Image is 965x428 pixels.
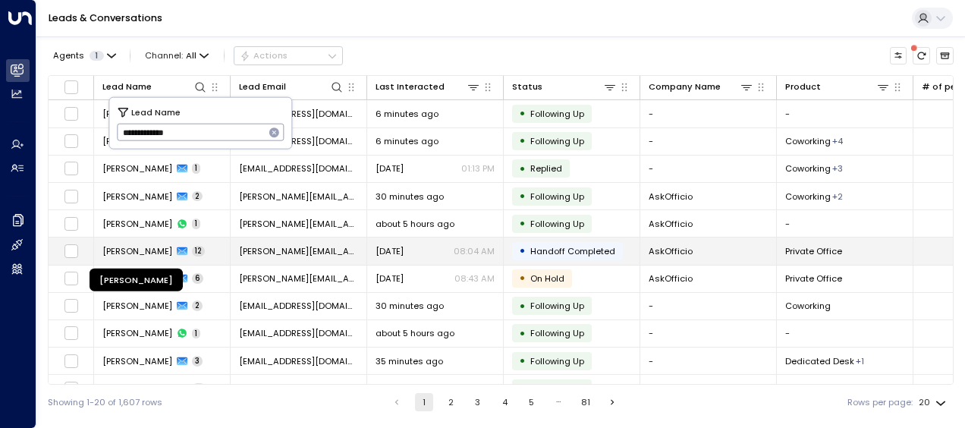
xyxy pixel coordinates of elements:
span: Agents [53,52,84,60]
span: isabelle@askofficio.com [239,245,358,257]
span: isabelle@askofficio.com [239,190,358,203]
span: Dedicated Desk [785,355,854,367]
td: - [640,375,777,401]
span: ggee@cocksedge.com [239,162,358,175]
span: 6 [192,273,203,284]
span: Toggle select row [64,271,79,286]
span: 1 [192,163,200,174]
div: Lead Name [102,80,152,94]
span: about 5 hours ago [376,327,454,339]
span: Following Up [530,190,584,203]
button: Go to next page [604,393,622,411]
span: Replied [530,162,562,175]
span: Following Up [530,135,584,147]
div: • [519,378,526,398]
span: Graham Gee [102,108,172,120]
div: • [519,103,526,124]
span: 1 [192,219,200,229]
button: Go to page 3 [469,393,487,411]
div: Actions [240,50,288,61]
div: • [519,296,526,316]
span: 1 [192,329,200,339]
div: Dedicated Desk,Membership,Private Office [832,162,843,175]
span: 12 [192,246,205,256]
span: Handoff Completed [530,245,615,257]
td: - [640,320,777,347]
button: Customize [890,47,907,65]
div: • [519,213,526,234]
span: 2 [192,191,203,202]
div: • [519,131,526,151]
div: Lead Name [102,80,207,94]
span: Graham Gee [102,135,172,147]
span: Graham Gee [102,162,172,175]
div: Status [512,80,542,94]
div: Dedicated Desk,Private Office [832,190,843,203]
button: Archived Leads [936,47,954,65]
span: javiyan@protonmail.com [239,327,358,339]
span: 10 [192,383,206,394]
button: Go to page 5 [523,393,541,411]
span: Toggle select row [64,216,79,231]
span: Toggle select all [64,80,79,95]
div: Lead Email [239,80,344,94]
span: Following Up [530,108,584,120]
button: Agents1 [48,47,120,64]
span: Toggle select row [64,106,79,121]
div: Product [785,80,821,94]
span: Isabelle Bartholomew [102,218,172,230]
span: Toggle select row [64,134,79,149]
td: - [777,320,913,347]
span: Isabelle Bartholomew [102,190,172,203]
td: - [640,156,777,182]
button: Go to page 2 [442,393,460,411]
div: Dedicated Desk,Meeting Room,Membership,Private Office [832,135,843,147]
span: Private Office [785,245,842,257]
span: AskOfficio [649,272,693,285]
td: - [777,210,913,237]
span: Following Up [530,355,584,367]
button: Go to page 81 [577,393,595,411]
span: AskOfficio [649,218,693,230]
div: • [519,159,526,179]
span: Toggle select row [64,244,79,259]
span: Sam Barlow [102,355,172,367]
button: Channel:All [140,47,214,64]
span: sambarlow86@hotmail.com [239,355,358,367]
div: • [519,268,526,288]
span: There are new threads available. Refresh the grid to view the latest updates. [913,47,930,65]
span: 30 minutes ago [376,300,444,312]
div: Button group with a nested menu [234,46,343,65]
span: Coworking [785,162,831,175]
span: isabelle@askofficio.com [239,218,358,230]
span: sambarlow86@hotmail.com [239,382,358,395]
span: Javier [102,327,172,339]
span: Toggle select row [64,298,79,313]
a: Leads & Conversations [49,11,162,24]
span: 1 [90,51,104,61]
span: Private Office [785,272,842,285]
button: page 1 [415,393,433,411]
td: - [640,128,777,155]
div: • [519,323,526,344]
span: ggee@cocksedge.com [239,108,358,120]
p: 07:15 AM [458,382,495,395]
span: 6 minutes ago [376,108,438,120]
p: 08:43 AM [454,272,495,285]
span: Sep 24, 2025 [376,382,404,395]
span: Following Up [530,327,584,339]
span: Toggle select row [64,381,79,396]
span: AskOfficio [649,190,693,203]
td: - [777,375,913,401]
div: • [519,241,526,261]
span: Toggle select row [64,354,79,369]
div: [PERSON_NAME] [90,269,183,291]
span: isabelle@askofficio.com [239,272,358,285]
span: about 5 hours ago [376,218,454,230]
div: Lead Email [239,80,286,94]
div: Company Name [649,80,721,94]
span: Toggle select row [64,326,79,341]
span: Jun 23, 2025 [376,272,404,285]
nav: pagination navigation [387,393,623,411]
button: Actions [234,46,343,65]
